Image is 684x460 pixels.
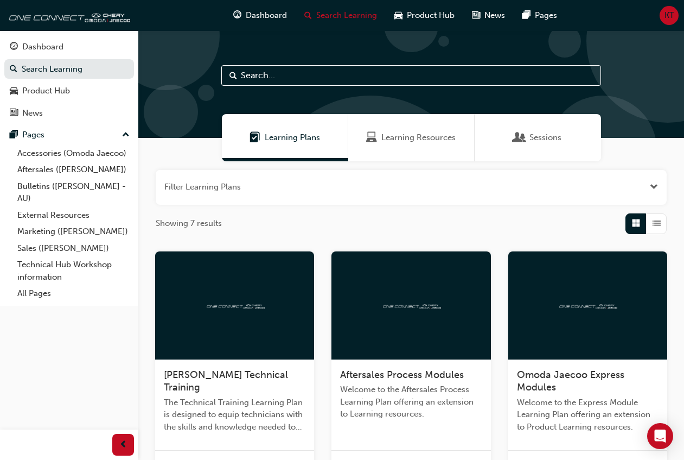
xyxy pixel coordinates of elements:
span: Showing 7 results [156,217,222,230]
span: Product Hub [407,9,455,22]
div: Pages [22,129,44,141]
span: search-icon [304,9,312,22]
span: up-icon [122,128,130,142]
a: Aftersales ([PERSON_NAME]) [13,161,134,178]
img: oneconnect [5,4,130,26]
div: Product Hub [22,85,70,97]
span: Dashboard [246,9,287,22]
span: KT [664,9,674,22]
button: Pages [4,125,134,145]
a: Learning PlansLearning Plans [222,114,348,161]
span: car-icon [10,86,18,96]
span: Search [229,70,237,82]
a: External Resources [13,207,134,224]
img: oneconnect [381,300,441,310]
a: Dashboard [4,37,134,57]
a: Accessories (Omoda Jaecoo) [13,145,134,162]
span: [PERSON_NAME] Technical Training [164,369,288,394]
span: news-icon [472,9,480,22]
a: pages-iconPages [514,4,566,27]
span: Learning Plans [250,131,260,144]
span: The Technical Training Learning Plan is designed to equip technicians with the skills and knowled... [164,396,305,433]
a: Marketing ([PERSON_NAME]) [13,223,134,240]
span: Omoda Jaecoo Express Modules [517,369,624,394]
button: DashboardSearch LearningProduct HubNews [4,35,134,125]
a: Learning ResourcesLearning Resources [348,114,475,161]
a: News [4,103,134,123]
span: Learning Plans [265,131,320,144]
a: Product Hub [4,81,134,101]
span: Search Learning [316,9,377,22]
span: Pages [535,9,557,22]
div: Open Intercom Messenger [647,423,673,449]
a: car-iconProduct Hub [386,4,463,27]
span: Learning Resources [366,131,377,144]
span: prev-icon [119,438,127,452]
span: pages-icon [522,9,530,22]
a: news-iconNews [463,4,514,27]
span: Learning Resources [381,131,456,144]
button: Open the filter [650,181,658,193]
a: All Pages [13,285,134,302]
div: News [22,107,43,119]
a: SessionsSessions [475,114,601,161]
span: guage-icon [233,9,241,22]
a: search-iconSearch Learning [296,4,386,27]
div: Dashboard [22,41,63,53]
a: Search Learning [4,59,134,79]
span: pages-icon [10,130,18,140]
span: car-icon [394,9,402,22]
a: Sales ([PERSON_NAME]) [13,240,134,257]
a: guage-iconDashboard [225,4,296,27]
span: Sessions [514,131,525,144]
span: News [484,9,505,22]
span: Welcome to the Express Module Learning Plan offering an extension to Product Learning resources. [517,396,659,433]
a: Technical Hub Workshop information [13,256,134,285]
img: oneconnect [558,300,617,310]
button: KT [660,6,679,25]
img: oneconnect [205,300,265,310]
span: Aftersales Process Modules [340,369,464,381]
a: Bulletins ([PERSON_NAME] - AU) [13,178,134,207]
span: news-icon [10,109,18,118]
span: Grid [632,217,640,230]
span: guage-icon [10,42,18,52]
input: Search... [221,65,601,86]
span: Sessions [529,131,561,144]
span: search-icon [10,65,17,74]
span: Welcome to the Aftersales Process Learning Plan offering an extension to Learning resources. [340,383,482,420]
span: List [653,217,661,230]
